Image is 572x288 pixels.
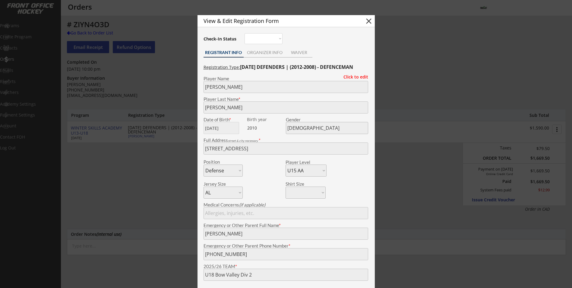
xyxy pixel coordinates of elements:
[204,182,235,186] div: Jersey Size
[204,18,354,24] div: View & Edit Registration Form
[204,244,368,248] div: Emergency or Other Parent Phone Number
[204,142,368,155] input: Street, City, Province/State
[204,64,240,70] u: Registration Type:
[204,138,368,142] div: Full Address
[204,264,368,269] div: 2025/26 TEAM
[247,125,285,131] div: 2010
[240,64,353,70] strong: [DATE] DEFENDERS | (2012-2008) - DEFENCEMAN
[204,76,368,81] div: Player Name
[204,223,368,228] div: Emergency or Other Parent Full Name
[339,75,368,79] div: Click to edit
[286,182,317,186] div: Shirt Size
[286,160,327,165] div: Player Level
[286,50,312,55] div: WAIVER
[204,50,244,55] div: REGISTRANT INFO
[204,203,368,207] div: Medical Concerns
[364,17,373,26] button: close
[204,160,235,164] div: Position
[204,207,368,219] input: Allergies, injuries, etc.
[204,117,243,122] div: Date of Birth
[286,117,368,122] div: Gender
[247,117,285,122] div: Birth year
[247,117,285,122] div: We are transitioning the system to collect and store date of birth instead of just birth year to ...
[244,50,286,55] div: ORGANIZER INFO
[204,97,368,101] div: Player Last Name
[228,139,258,142] em: street & city necessary
[204,37,238,41] div: Check-In Status
[239,202,265,207] em: (if applicable)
